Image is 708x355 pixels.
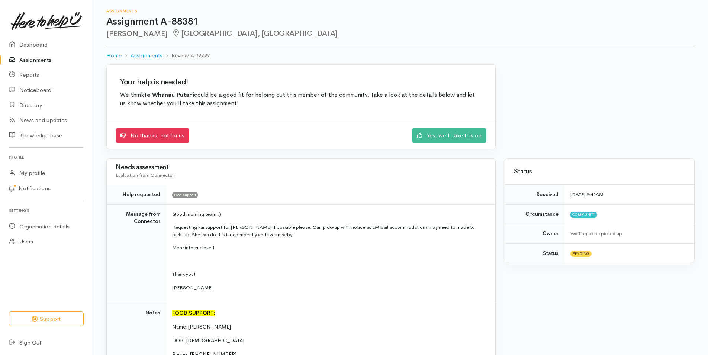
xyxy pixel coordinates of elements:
p: We think could be a good fit for helping out this member of the community. Take a look at the det... [120,91,482,108]
a: Yes, we'll take this on [412,128,486,143]
p: [PERSON_NAME] [172,284,486,291]
td: Circumstance [505,204,564,224]
h3: Status [514,168,685,175]
li: Review A-88381 [162,51,212,60]
font: FOOD SUPPORT: [172,310,215,316]
span: Pending [570,251,592,257]
span: Community [570,212,597,218]
td: Owner [505,224,564,244]
span: Name: [PERSON_NAME] [172,323,231,330]
td: Status [505,243,564,263]
span: Food support [172,192,198,198]
a: Home [106,51,122,60]
button: Support [9,311,84,327]
td: Help requested [107,185,166,205]
h3: Needs assessment [116,164,486,171]
a: Assignments [131,51,162,60]
nav: breadcrumb [106,47,695,64]
span: Evaluation from Connector [116,172,174,178]
time: [DATE] 9:41AM [570,191,604,198]
span: [GEOGRAPHIC_DATA], [GEOGRAPHIC_DATA] [172,29,338,38]
h6: Profile [9,152,84,162]
p: Requesting kai support for [PERSON_NAME] if possible please. Can pick-up with notice as EM bail a... [172,224,486,238]
a: No thanks, not for us [116,128,189,143]
b: Te Whānau Pūtahi [144,91,194,99]
h6: Settings [9,205,84,215]
td: Received [505,185,564,205]
h1: Assignment A-88381 [106,16,695,27]
h2: Your help is needed! [120,78,482,86]
h6: Assignments [106,9,695,13]
span: DOB: [DEMOGRAPHIC_DATA] [172,337,244,344]
td: Message from Connector [107,204,166,303]
h2: [PERSON_NAME] [106,29,695,38]
p: More info enclosed. [172,244,486,252]
div: Waiting to be picked up [570,230,685,237]
p: Thank you! [172,271,486,278]
p: Good morning team :) [172,211,486,218]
